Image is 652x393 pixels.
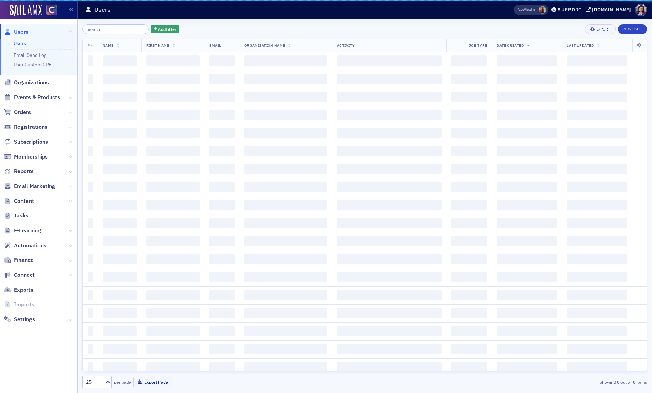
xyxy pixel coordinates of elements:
a: Email Send Log [14,52,46,58]
span: ‌ [244,146,327,156]
span: ‌ [337,218,442,228]
span: ‌ [451,326,487,336]
span: ‌ [244,182,327,192]
span: ‌ [146,164,200,174]
span: Memberships [14,153,48,161]
span: ‌ [209,146,235,156]
span: ‌ [146,74,200,84]
span: ‌ [103,55,137,66]
span: ‌ [451,164,487,174]
a: Connect [4,271,35,279]
span: ‌ [567,308,627,318]
div: Support [558,7,582,13]
span: ‌ [337,182,442,192]
span: ‌ [497,308,557,318]
a: E-Learning [4,227,41,234]
span: ‌ [567,128,627,138]
span: ‌ [497,362,557,373]
a: Users [14,40,26,46]
div: Export [596,27,610,31]
span: ‌ [209,92,235,102]
strong: 0 [632,379,636,385]
span: ‌ [497,344,557,354]
span: ‌ [497,290,557,300]
span: ‌ [146,254,200,264]
img: SailAMX [10,5,42,16]
span: ‌ [497,55,557,66]
span: ‌ [146,236,200,246]
span: ‌ [146,146,200,156]
a: Email Marketing [4,182,55,190]
span: ‌ [88,308,93,318]
span: ‌ [244,92,327,102]
span: First Name [146,43,169,48]
label: per page [114,379,131,385]
span: ‌ [209,362,235,373]
span: ‌ [209,254,235,264]
span: ‌ [103,344,137,354]
span: ‌ [103,218,137,228]
span: ‌ [146,362,200,373]
span: Sheila Duggan [539,6,546,14]
button: Export Page [133,377,172,387]
a: Orders [4,109,31,116]
span: ‌ [567,146,627,156]
span: Settings [14,316,35,323]
span: ‌ [567,74,627,84]
span: ‌ [451,128,487,138]
button: Export [585,24,615,34]
span: ‌ [244,128,327,138]
span: ‌ [103,272,137,282]
span: ‌ [88,182,93,192]
span: Organizations [14,79,49,86]
span: ‌ [337,110,442,120]
span: ‌ [451,182,487,192]
div: 25 [86,378,101,386]
a: Organizations [4,79,49,86]
span: ‌ [103,362,137,373]
span: Date Created [497,43,524,48]
span: ‌ [497,164,557,174]
span: ‌ [103,92,137,102]
span: Profile [635,4,647,16]
span: ‌ [337,92,442,102]
span: ‌ [88,164,93,174]
span: ‌ [88,146,93,156]
span: ‌ [567,182,627,192]
span: ‌ [88,362,93,373]
span: ‌ [146,290,200,300]
span: Last Updated [567,43,594,48]
span: ‌ [103,74,137,84]
span: ‌ [337,254,442,264]
span: ‌ [103,308,137,318]
span: ‌ [103,200,137,210]
span: ‌ [103,164,137,174]
span: ‌ [337,326,442,336]
a: Settings [4,316,35,323]
span: ‌ [337,74,442,84]
span: ‌ [88,110,93,120]
button: [DOMAIN_NAME] [586,7,633,12]
span: ‌ [497,236,557,246]
span: ‌ [209,218,235,228]
a: Finance [4,256,34,264]
a: Memberships [4,153,48,161]
a: Subscriptions [4,138,48,146]
span: ‌ [567,236,627,246]
span: ‌ [567,326,627,336]
span: ‌ [567,164,627,174]
span: ‌ [244,74,327,84]
span: ‌ [88,272,93,282]
span: Activity [337,43,355,48]
span: Users [14,28,28,36]
span: ‌ [209,290,235,300]
span: ‌ [567,290,627,300]
span: ‌ [244,344,327,354]
a: Imports [4,301,34,308]
span: ‌ [337,146,442,156]
span: ‌ [103,290,137,300]
span: ‌ [337,290,442,300]
span: ‌ [497,128,557,138]
span: ‌ [497,326,557,336]
span: ‌ [88,290,93,300]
